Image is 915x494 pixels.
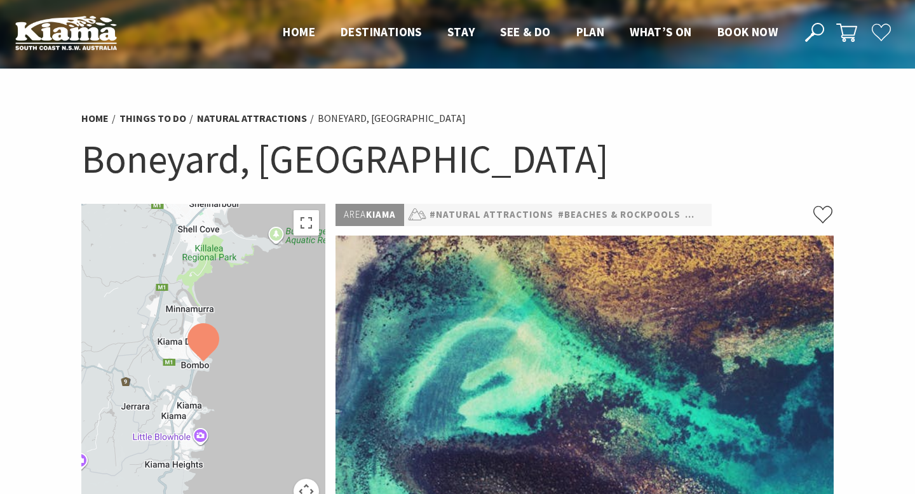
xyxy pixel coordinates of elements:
a: Natural Attractions [197,112,307,125]
span: Area [344,208,366,220]
img: Kiama Logo [15,15,117,50]
h1: Boneyard, [GEOGRAPHIC_DATA] [81,133,834,185]
span: Stay [447,24,475,39]
p: Kiama [335,204,404,226]
span: Home [283,24,315,39]
nav: Main Menu [270,22,790,43]
li: Boneyard, [GEOGRAPHIC_DATA] [318,110,466,127]
span: See & Do [500,24,550,39]
span: Destinations [341,24,422,39]
a: Things To Do [119,112,186,125]
span: What’s On [630,24,692,39]
button: Toggle fullscreen view [294,210,319,236]
a: #Beaches & Rockpools [558,207,681,223]
span: Plan [576,24,605,39]
a: #Natural Attractions [430,207,553,223]
a: Home [81,112,109,125]
span: Book now [717,24,778,39]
